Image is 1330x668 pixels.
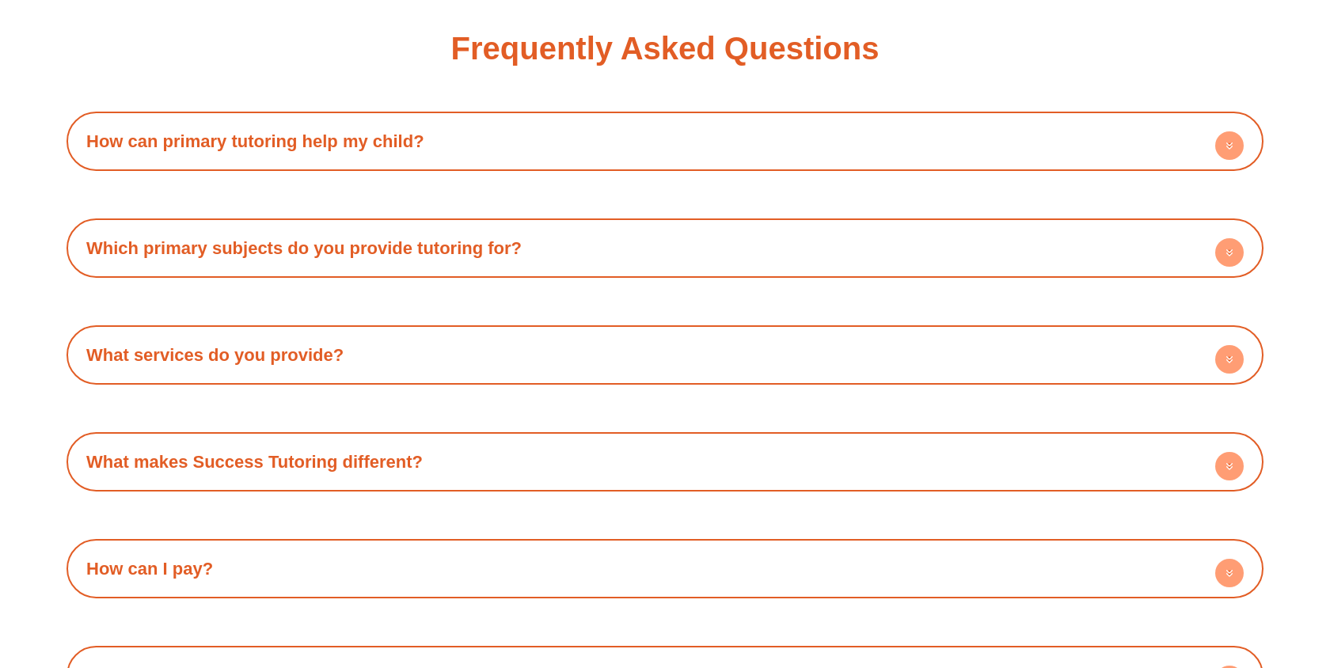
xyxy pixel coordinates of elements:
h4: Which primary subjects do you provide tutoring for? [74,226,1256,270]
h4: What services do you provide? [74,333,1256,377]
h4: How can I pay? [74,547,1256,590]
a: What services do you provide? [86,345,344,365]
a: What makes Success Tutoring different? [86,452,423,472]
h4: How can primary tutoring help my child? [74,120,1256,163]
h3: Frequently Asked Questions [451,32,880,64]
a: How can primary tutoring help my child? [86,131,424,151]
h4: What makes Success Tutoring different? [74,440,1256,484]
a: Which primary subjects do you provide tutoring for? [86,238,522,258]
a: How can I pay? [86,559,213,579]
iframe: Chat Widget [1058,489,1330,668]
